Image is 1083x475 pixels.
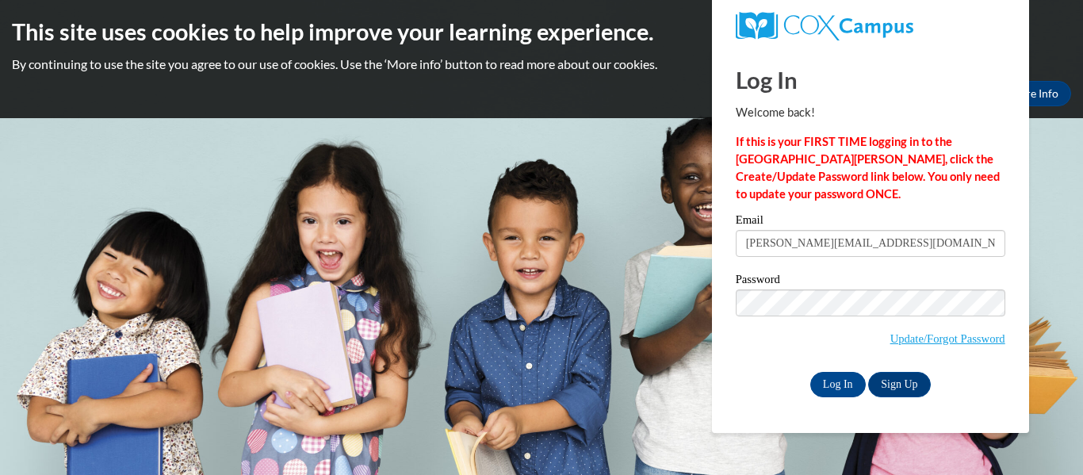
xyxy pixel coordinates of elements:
a: Sign Up [868,372,930,397]
a: More Info [997,81,1071,106]
h1: Log In [736,63,1005,96]
label: Email [736,214,1005,230]
img: COX Campus [736,12,913,40]
h2: This site uses cookies to help improve your learning experience. [12,16,1071,48]
a: COX Campus [736,12,1005,40]
p: Welcome back! [736,104,1005,121]
strong: If this is your FIRST TIME logging in to the [GEOGRAPHIC_DATA][PERSON_NAME], click the Create/Upd... [736,135,1000,201]
p: By continuing to use the site you agree to our use of cookies. Use the ‘More info’ button to read... [12,56,1071,73]
a: Update/Forgot Password [890,332,1005,345]
input: Log In [810,372,866,397]
label: Password [736,274,1005,289]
